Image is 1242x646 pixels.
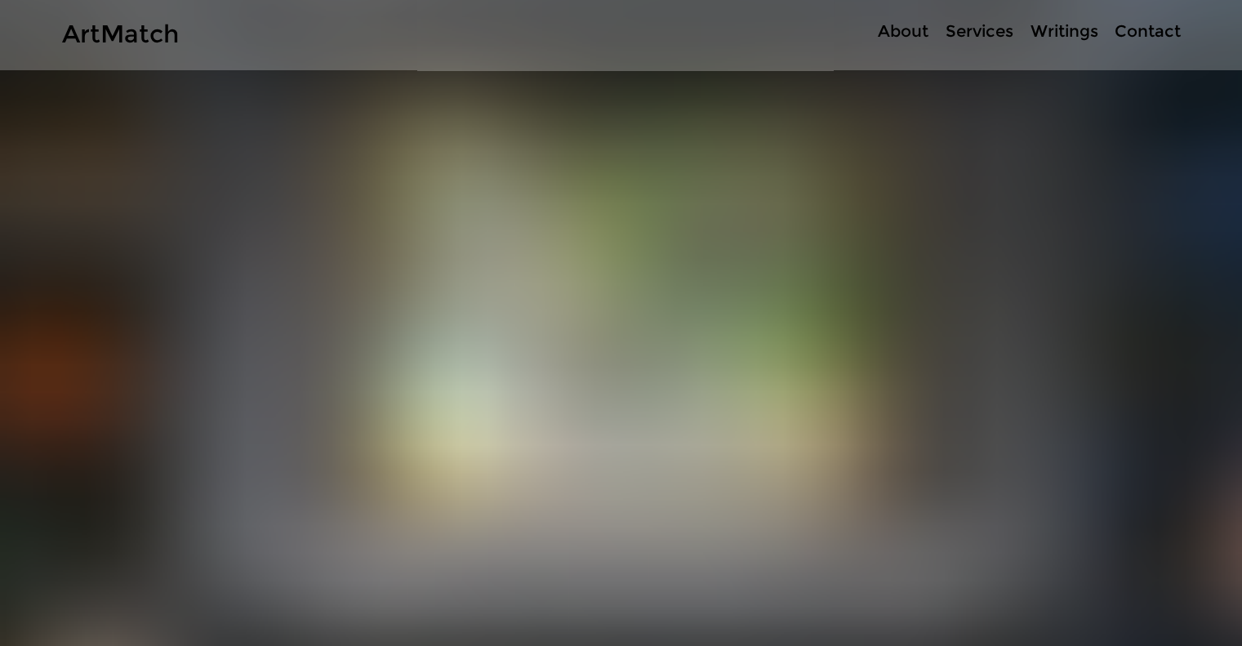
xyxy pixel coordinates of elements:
[1106,20,1188,43] a: Contact
[62,19,179,49] a: ArtMatch
[869,20,937,43] a: About
[1022,20,1106,43] p: Writings
[1022,20,1106,43] a: Writings
[937,20,1022,43] p: Services
[817,20,1188,43] nav: Site
[1106,20,1189,43] p: Contact
[870,20,937,43] p: About
[937,20,1022,43] a: Services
